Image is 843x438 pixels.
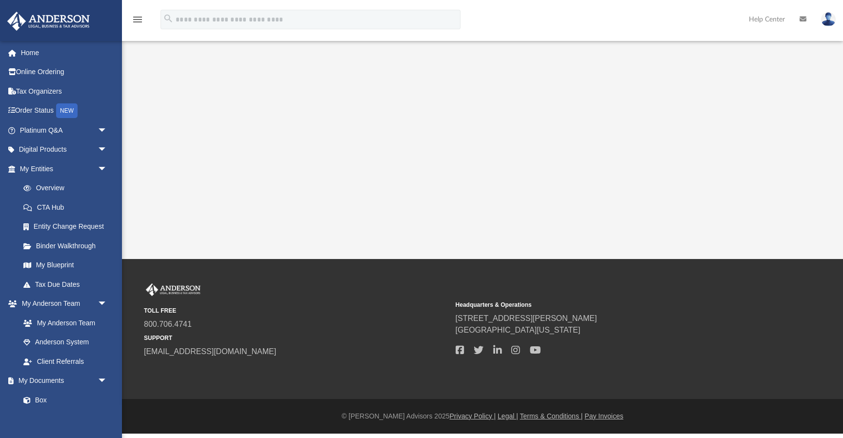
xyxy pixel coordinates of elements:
[98,140,117,160] span: arrow_drop_down
[4,12,93,31] img: Anderson Advisors Platinum Portal
[520,412,583,420] a: Terms & Conditions |
[7,62,122,82] a: Online Ordering
[98,294,117,314] span: arrow_drop_down
[122,411,843,421] div: © [PERSON_NAME] Advisors 2025
[7,120,122,140] a: Platinum Q&Aarrow_drop_down
[7,43,122,62] a: Home
[98,159,117,179] span: arrow_drop_down
[7,81,122,101] a: Tax Organizers
[456,314,597,322] a: [STREET_ADDRESS][PERSON_NAME]
[132,19,143,25] a: menu
[498,412,518,420] a: Legal |
[144,347,276,356] a: [EMAIL_ADDRESS][DOMAIN_NAME]
[144,306,449,315] small: TOLL FREE
[144,320,192,328] a: 800.706.4741
[56,103,78,118] div: NEW
[584,412,623,420] a: Pay Invoices
[14,352,117,371] a: Client Referrals
[7,101,122,121] a: Order StatusNEW
[450,412,496,420] a: Privacy Policy |
[98,371,117,391] span: arrow_drop_down
[98,120,117,140] span: arrow_drop_down
[14,217,122,237] a: Entity Change Request
[7,159,122,179] a: My Entitiesarrow_drop_down
[456,300,761,309] small: Headquarters & Operations
[14,179,122,198] a: Overview
[7,140,122,159] a: Digital Productsarrow_drop_down
[7,294,117,314] a: My Anderson Teamarrow_drop_down
[14,333,117,352] a: Anderson System
[132,14,143,25] i: menu
[14,256,117,275] a: My Blueprint
[7,371,117,391] a: My Documentsarrow_drop_down
[144,334,449,342] small: SUPPORT
[14,313,112,333] a: My Anderson Team
[14,275,122,294] a: Tax Due Dates
[14,390,112,410] a: Box
[456,326,581,334] a: [GEOGRAPHIC_DATA][US_STATE]
[14,198,122,217] a: CTA Hub
[163,13,174,24] i: search
[144,283,202,296] img: Anderson Advisors Platinum Portal
[14,236,122,256] a: Binder Walkthrough
[821,12,836,26] img: User Pic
